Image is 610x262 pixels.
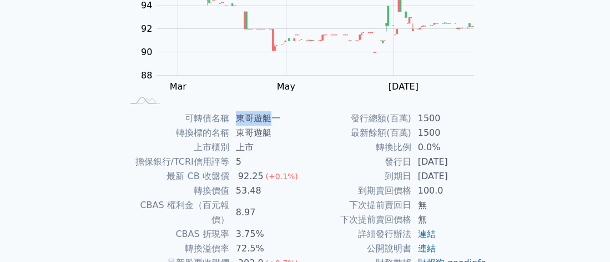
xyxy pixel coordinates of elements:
[236,169,266,184] div: 92.25
[123,155,229,169] td: 擔保銀行/TCRI信用評等
[305,140,411,155] td: 轉換比例
[554,209,610,262] div: 聊天小工具
[277,81,295,92] tspan: May
[229,126,305,140] td: 東哥遊艇
[305,241,411,256] td: 公開說明書
[305,155,411,169] td: 發行日
[123,198,229,227] td: CBAS 權利金（百元報價）
[123,111,229,126] td: 可轉債名稱
[411,155,487,169] td: [DATE]
[305,184,411,198] td: 到期賣回價格
[554,209,610,262] iframe: Chat Widget
[229,227,305,241] td: 3.75%
[411,184,487,198] td: 100.0
[305,126,411,140] td: 最新餘額(百萬)
[123,241,229,256] td: 轉換溢價率
[141,47,152,57] tspan: 90
[229,155,305,169] td: 5
[123,227,229,241] td: CBAS 折現率
[170,81,187,92] tspan: Mar
[123,126,229,140] td: 轉換標的名稱
[305,111,411,126] td: 發行總額(百萬)
[411,111,487,126] td: 1500
[229,111,305,126] td: 東哥遊艇一
[389,81,419,92] tspan: [DATE]
[305,169,411,184] td: 到期日
[305,212,411,227] td: 下次提前賣回價格
[411,212,487,227] td: 無
[141,70,152,81] tspan: 88
[411,169,487,184] td: [DATE]
[141,23,152,34] tspan: 92
[305,227,411,241] td: 詳細發行辦法
[229,184,305,198] td: 53.48
[229,241,305,256] td: 72.5%
[123,184,229,198] td: 轉換價值
[418,243,436,254] a: 連結
[305,198,411,212] td: 下次提前賣回日
[229,198,305,227] td: 8.97
[411,126,487,140] td: 1500
[418,229,436,239] a: 連結
[123,169,229,184] td: 最新 CB 收盤價
[411,140,487,155] td: 0.0%
[123,140,229,155] td: 上市櫃別
[266,172,298,181] span: (+0.1%)
[229,140,305,155] td: 上市
[411,198,487,212] td: 無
